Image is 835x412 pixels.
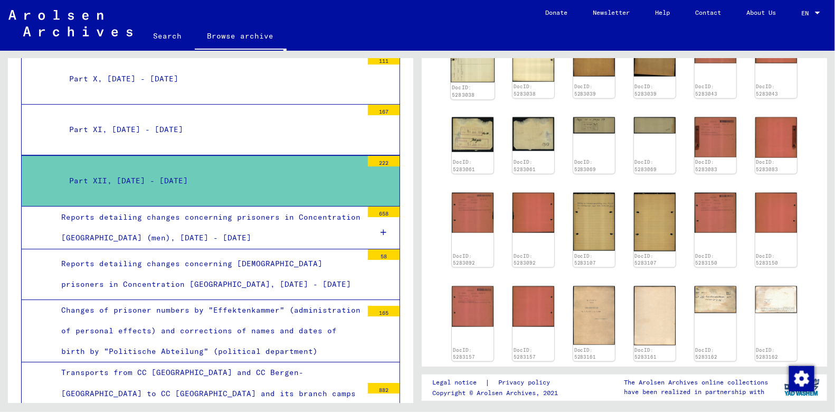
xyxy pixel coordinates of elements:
img: 001.jpg [573,193,615,251]
div: Reports detailing changes concerning prisoners in Concentration [GEOGRAPHIC_DATA] (men), [DATE] -... [53,207,363,248]
img: 001.jpg [573,286,615,344]
a: DocID: 5283038 [452,85,475,98]
img: 002.jpg [755,193,797,233]
a: DocID: 5283083 [696,159,718,172]
div: Part X, [DATE] - [DATE] [61,69,363,89]
a: Legal notice [432,377,485,388]
a: DocID: 5283157 [514,347,536,360]
img: 002.jpg [513,117,554,152]
a: Browse archive [195,23,287,51]
div: 111 [368,54,400,64]
a: DocID: 5283150 [696,253,718,266]
p: The Arolsen Archives online collections [624,378,768,387]
a: DocID: 5283069 [635,159,657,172]
img: yv_logo.png [782,374,822,400]
img: 002.jpg [634,117,676,134]
a: DocID: 5283107 [574,253,596,266]
div: Part XII, [DATE] - [DATE] [61,171,363,191]
a: DocID: 5283157 [453,347,475,360]
img: 001.jpg [695,117,736,158]
div: 58 [368,249,400,260]
a: DocID: 5283092 [514,253,536,266]
div: Part XI, [DATE] - [DATE] [61,119,363,140]
a: DocID: 5283161 [635,347,657,360]
a: DocID: 5283107 [635,253,657,266]
img: 001.jpg [573,117,615,134]
span: EN [801,10,813,17]
a: DocID: 5283038 [514,83,536,97]
img: 001.jpg [695,193,736,233]
img: 002.jpg [513,193,554,233]
img: 002.jpg [755,117,797,158]
img: Change consent [789,366,814,391]
a: DocID: 5283061 [514,159,536,172]
a: DocID: 5283162 [696,347,718,360]
a: DocID: 5283039 [635,83,657,97]
a: DocID: 5283161 [574,347,596,360]
img: 001.jpg [452,193,494,233]
img: 002.jpg [755,286,797,313]
img: Arolsen_neg.svg [8,10,132,36]
div: 165 [368,306,400,316]
div: 658 [368,207,400,217]
div: 882 [368,383,400,394]
a: DocID: 5283150 [756,253,779,266]
p: have been realized in partnership with [624,387,768,397]
a: DocID: 5283083 [756,159,779,172]
a: Privacy policy [490,377,563,388]
div: | [432,377,563,388]
img: 002.jpg [634,193,676,251]
a: DocID: 5283039 [574,83,596,97]
img: 001.jpg [695,286,736,313]
div: Change consent [789,366,814,391]
div: Changes of prisoner numbers by "Effektenkammer" (administration of personal effects) and correcti... [53,300,363,362]
div: 167 [368,105,400,115]
a: DocID: 5283061 [453,159,475,172]
a: DocID: 5283092 [453,253,475,266]
a: DocID: 5283162 [756,347,779,360]
div: Reports detailing changes concerning [DEMOGRAPHIC_DATA] prisoners in Concentration [GEOGRAPHIC_DA... [53,254,363,295]
img: 002.jpg [634,286,676,345]
img: 001.jpg [452,117,494,152]
a: DocID: 5283069 [574,159,596,172]
img: 002.jpg [513,286,554,327]
a: DocID: 5283043 [756,83,779,97]
p: Copyright © Arolsen Archives, 2021 [432,388,563,398]
div: 222 [368,156,400,166]
img: 001.jpg [452,286,494,327]
a: Search [141,23,195,49]
a: DocID: 5283043 [696,83,718,97]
